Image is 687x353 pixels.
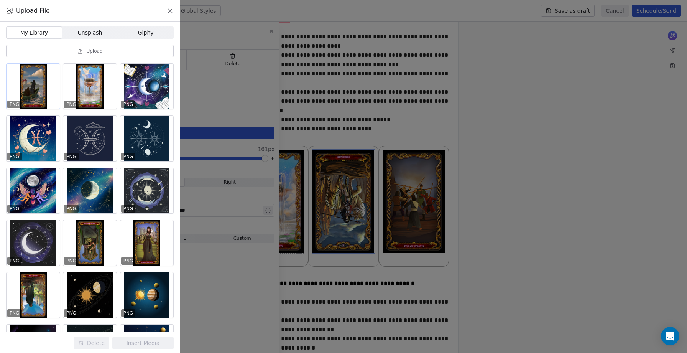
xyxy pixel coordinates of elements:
p: PNG [10,153,20,160]
p: PNG [66,258,76,264]
div: Open Intercom Messenger [661,327,679,345]
span: Upload File [16,6,50,15]
p: PNG [10,206,20,212]
span: Giphy [138,29,154,37]
span: Unsplash [78,29,102,37]
p: PNG [66,101,76,107]
p: PNG [123,258,133,264]
p: PNG [123,101,133,107]
span: Upload [86,48,102,54]
button: Delete [74,337,109,349]
p: PNG [10,310,20,316]
p: PNG [66,153,76,160]
p: PNG [123,310,133,316]
p: PNG [10,258,20,264]
p: PNG [123,206,133,212]
p: PNG [123,153,133,160]
p: PNG [66,206,76,212]
p: PNG [10,101,20,107]
p: PNG [66,310,76,316]
button: Insert Media [112,337,174,349]
button: Upload [6,45,174,57]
